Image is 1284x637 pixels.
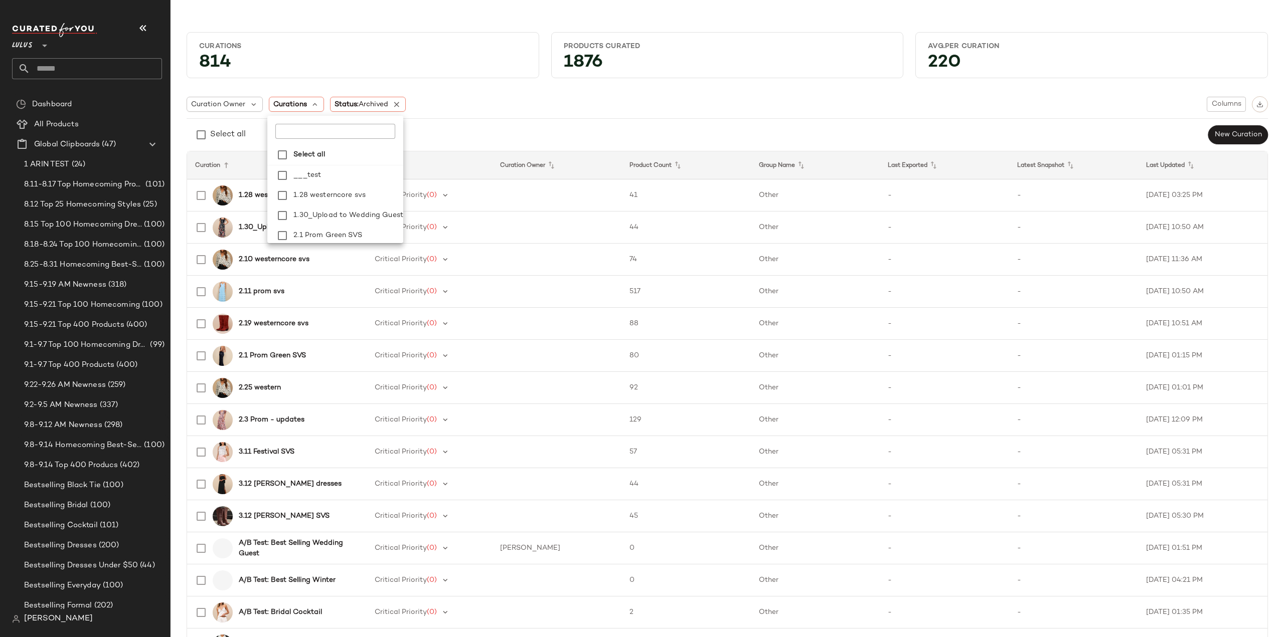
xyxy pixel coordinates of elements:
span: Critical Priority [375,448,427,456]
span: (318) [106,279,127,291]
td: - [880,564,1009,596]
td: - [880,468,1009,500]
span: (0) [427,320,437,327]
td: 517 [621,276,751,308]
span: 9.1-9.7 Top 100 Homecoming Dresses [24,339,148,351]
b: 2.11 prom svs [239,286,284,297]
td: [DATE] 01:15 PM [1138,340,1267,372]
img: svg%3e [16,99,26,109]
td: Other [751,340,880,372]
img: 11160561_2277036.jpg [213,282,233,302]
span: (0) [427,512,437,520]
span: Critical Priority [375,384,427,391]
span: Critical Priority [375,256,427,263]
b: 2.3 Prom - updates [239,414,304,425]
span: (100) [142,239,165,251]
span: Global Clipboards [34,139,100,150]
span: (0) [427,576,437,584]
b: A/B Test: Best Selling Winter [239,575,336,585]
b: A/B Test: Best Selling Wedding Guest [239,538,351,559]
td: [DATE] 10:50 AM [1138,211,1267,244]
span: Bestselling Black Tie [24,480,101,491]
span: 8.11-8.17 Top Homecoming Product [24,179,143,190]
td: - [1009,468,1139,500]
img: 7452981_1519976.jpg [213,378,233,398]
td: - [880,179,1009,211]
span: 9.8-9.12 AM Newness [24,419,102,431]
td: - [880,211,1009,244]
div: Avg.per Curation [928,42,1255,51]
td: 88 [621,308,751,340]
span: Dashboard [32,99,72,110]
span: (0) [427,352,437,359]
span: 2.1 Prom Green SVS [293,226,362,246]
b: 1.30_Upload to Wedding Guest [239,222,347,233]
strong: Select all [293,149,325,160]
span: (259) [106,379,126,391]
td: - [880,276,1009,308]
th: Priority [363,151,492,179]
span: Columns [1211,100,1241,108]
td: Other [751,404,880,436]
td: 44 [621,468,751,500]
span: (0) [427,480,437,488]
td: 129 [621,404,751,436]
th: Curation Owner [492,151,621,179]
th: Product Count [621,151,751,179]
td: Other [751,244,880,276]
td: Other [751,372,880,404]
span: 9.8-9.14 Top 400 Producs [24,460,118,471]
td: Other [751,468,880,500]
span: Critical Priority [375,288,427,295]
b: 2.1 Prom Green SVS [239,350,306,361]
td: - [1009,276,1139,308]
td: [DATE] 04:21 PM [1138,564,1267,596]
td: 41 [621,179,751,211]
span: (200) [97,540,119,551]
button: Columns [1207,97,1246,112]
span: (400) [114,359,137,371]
div: Curations [199,42,527,51]
span: 8.25-8.31 Homecoming Best-Sellers [24,259,142,271]
td: 2 [621,596,751,628]
span: 9.2-9.5 AM Newness [24,399,98,411]
span: Critical Priority [375,544,427,552]
td: - [1009,436,1139,468]
img: svg%3e [1256,101,1263,108]
div: 220 [920,55,1263,74]
b: 2.25 western [239,382,281,393]
span: (400) [124,319,147,331]
td: - [880,532,1009,564]
td: 0 [621,532,751,564]
img: 7452981_1519976.jpg [213,185,233,205]
span: (0) [427,256,437,263]
td: - [880,436,1009,468]
td: [DATE] 11:36 AM [1138,244,1267,276]
span: (100) [101,480,123,491]
span: (100) [140,299,163,311]
span: All Products [34,119,79,130]
td: - [880,596,1009,628]
span: (0) [427,608,437,616]
span: (402) [118,460,139,471]
td: - [1009,244,1139,276]
td: [DATE] 10:50 AM [1138,276,1267,308]
span: Archived [359,101,388,108]
span: (0) [427,224,437,231]
td: - [880,340,1009,372]
span: (0) [427,288,437,295]
td: 80 [621,340,751,372]
img: 12129541_2400731.jpg [213,506,233,526]
img: 12685761_2072276.jpg [213,218,233,238]
span: (100) [142,259,165,271]
td: Other [751,532,880,564]
span: (0) [427,384,437,391]
img: cfy_white_logo.C9jOOHJF.svg [12,23,97,37]
td: [DATE] 05:31 PM [1138,468,1267,500]
span: Bestselling Dresses [24,540,97,551]
b: A/B Test: Bridal Cocktail [239,607,322,617]
span: (0) [427,416,437,423]
img: 12465321_2598871.jpg [213,442,233,462]
span: 9.15-9.21 Top 400 Products [24,319,124,331]
span: Bestselling Cocktail [24,520,98,531]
